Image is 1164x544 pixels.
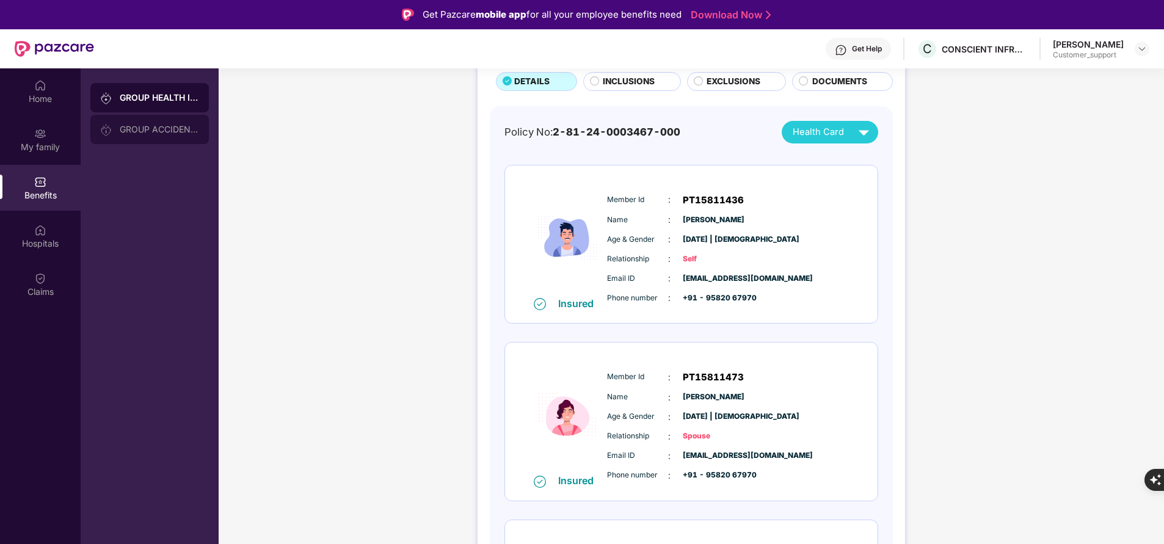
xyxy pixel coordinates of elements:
[766,9,771,21] img: Stroke
[683,292,744,304] span: +91 - 95820 67970
[668,272,671,285] span: :
[683,450,744,462] span: [EMAIL_ADDRESS][DOMAIN_NAME]
[514,75,550,88] span: DETAILS
[942,43,1027,55] div: CONSCIENT INFRASTRUCTURE PVT LTD
[1137,44,1147,54] img: svg+xml;base64,PHN2ZyBpZD0iRHJvcGRvd24tMzJ4MzIiIHhtbG5zPSJodHRwOi8vd3d3LnczLm9yZy8yMDAwL3N2ZyIgd2...
[607,253,668,265] span: Relationship
[812,75,867,88] span: DOCUMENTS
[782,121,878,143] button: Health Card
[607,411,668,423] span: Age & Gender
[603,75,655,88] span: INCLUSIONS
[683,234,744,245] span: [DATE] | [DEMOGRAPHIC_DATA]
[15,41,94,57] img: New Pazcare Logo
[668,469,671,482] span: :
[683,470,744,481] span: +91 - 95820 67970
[607,450,668,462] span: Email ID
[923,42,932,56] span: C
[402,9,414,21] img: Logo
[607,371,668,383] span: Member Id
[691,9,767,21] a: Download Now
[558,297,601,310] div: Insured
[534,476,546,488] img: svg+xml;base64,PHN2ZyB4bWxucz0iaHR0cDovL3d3dy53My5vcmcvMjAwMC9zdmciIHdpZHRoPSIxNiIgaGVpZ2h0PSIxNi...
[100,124,112,136] img: svg+xml;base64,PHN2ZyB3aWR0aD0iMjAiIGhlaWdodD0iMjAiIHZpZXdCb3g9IjAgMCAyMCAyMCIgZmlsbD0ibm9uZSIgeG...
[683,193,744,208] span: PT15811436
[683,370,744,385] span: PT15811473
[120,125,199,134] div: GROUP ACCIDENTAL INSURANCE
[607,273,668,285] span: Email ID
[34,272,46,285] img: svg+xml;base64,PHN2ZyBpZD0iQ2xhaW0iIHhtbG5zPSJodHRwOi8vd3d3LnczLm9yZy8yMDAwL3N2ZyIgd2lkdGg9IjIwIi...
[683,273,744,285] span: [EMAIL_ADDRESS][DOMAIN_NAME]
[504,124,680,140] div: Policy No:
[668,410,671,424] span: :
[668,291,671,305] span: :
[668,449,671,463] span: :
[534,298,546,310] img: svg+xml;base64,PHN2ZyB4bWxucz0iaHR0cDovL3d3dy53My5vcmcvMjAwMC9zdmciIHdpZHRoPSIxNiIgaGVpZ2h0PSIxNi...
[707,75,760,88] span: EXCLUSIONS
[668,213,671,227] span: :
[683,411,744,423] span: [DATE] | [DEMOGRAPHIC_DATA]
[793,125,844,139] span: Health Card
[852,44,882,54] div: Get Help
[1053,38,1124,50] div: [PERSON_NAME]
[34,224,46,236] img: svg+xml;base64,PHN2ZyBpZD0iSG9zcGl0YWxzIiB4bWxucz0iaHR0cDovL3d3dy53My5vcmcvMjAwMC9zdmciIHdpZHRoPS...
[34,128,46,140] img: svg+xml;base64,PHN2ZyB3aWR0aD0iMjAiIGhlaWdodD0iMjAiIHZpZXdCb3g9IjAgMCAyMCAyMCIgZmlsbD0ibm9uZSIgeG...
[607,234,668,245] span: Age & Gender
[476,9,526,20] strong: mobile app
[531,355,604,474] img: icon
[34,79,46,92] img: svg+xml;base64,PHN2ZyBpZD0iSG9tZSIgeG1sbnM9Imh0dHA6Ly93d3cudzMub3JnLzIwMDAvc3ZnIiB3aWR0aD0iMjAiIG...
[607,214,668,226] span: Name
[683,430,744,442] span: Spouse
[531,178,604,297] img: icon
[553,126,680,138] span: 2-81-24-0003467-000
[558,474,601,487] div: Insured
[607,292,668,304] span: Phone number
[100,92,112,104] img: svg+xml;base64,PHN2ZyB3aWR0aD0iMjAiIGhlaWdodD0iMjAiIHZpZXdCb3g9IjAgMCAyMCAyMCIgZmlsbD0ibm9uZSIgeG...
[607,470,668,481] span: Phone number
[835,44,847,56] img: svg+xml;base64,PHN2ZyBpZD0iSGVscC0zMngzMiIgeG1sbnM9Imh0dHA6Ly93d3cudzMub3JnLzIwMDAvc3ZnIiB3aWR0aD...
[607,391,668,403] span: Name
[423,7,682,22] div: Get Pazcare for all your employee benefits need
[853,121,875,143] img: svg+xml;base64,PHN2ZyB4bWxucz0iaHR0cDovL3d3dy53My5vcmcvMjAwMC9zdmciIHZpZXdCb3g9IjAgMCAyNCAyNCIgd2...
[683,391,744,403] span: [PERSON_NAME]
[668,233,671,246] span: :
[1053,50,1124,60] div: Customer_support
[668,391,671,404] span: :
[607,430,668,442] span: Relationship
[607,194,668,206] span: Member Id
[120,92,199,104] div: GROUP HEALTH INSURANCE
[668,193,671,206] span: :
[34,176,46,188] img: svg+xml;base64,PHN2ZyBpZD0iQmVuZWZpdHMiIHhtbG5zPSJodHRwOi8vd3d3LnczLm9yZy8yMDAwL3N2ZyIgd2lkdGg9Ij...
[668,430,671,443] span: :
[683,214,744,226] span: [PERSON_NAME]
[668,371,671,384] span: :
[683,253,744,265] span: Self
[668,252,671,266] span: :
